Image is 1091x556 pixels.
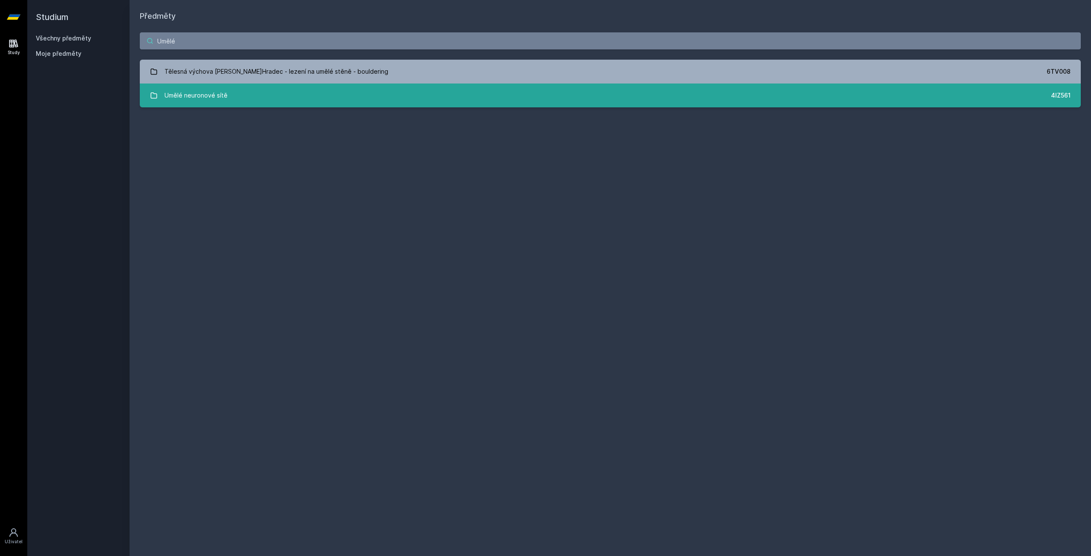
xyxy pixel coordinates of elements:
div: Uživatel [5,539,23,545]
a: Uživatel [2,523,26,549]
h1: Předměty [140,10,1081,22]
div: 4IZ561 [1051,91,1071,100]
a: Study [2,34,26,60]
a: Tělesná výchova [PERSON_NAME]Hradec - lezení na umělé stěně - bouldering 6TV008 [140,60,1081,84]
div: 6TV008 [1047,67,1071,76]
div: Umělé neuronové sítě [165,87,228,104]
input: Název nebo ident předmětu… [140,32,1081,49]
a: Umělé neuronové sítě 4IZ561 [140,84,1081,107]
a: Všechny předměty [36,35,91,42]
div: Study [8,49,20,56]
span: Moje předměty [36,49,81,58]
div: Tělesná výchova [PERSON_NAME]Hradec - lezení na umělé stěně - bouldering [165,63,388,80]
